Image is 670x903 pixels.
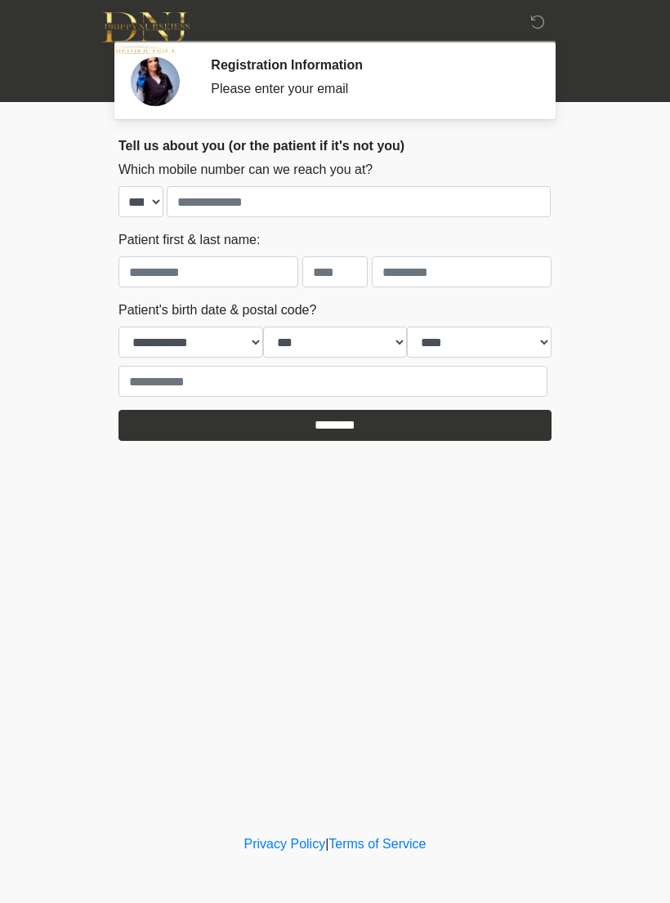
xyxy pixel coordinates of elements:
h2: Tell us about you (or the patient if it's not you) [118,138,552,153]
img: Agent Avatar [131,57,180,106]
label: Which mobile number can we reach you at? [118,160,373,180]
div: Please enter your email [211,79,527,99]
a: | [325,837,328,851]
img: DNJ Med Boutique Logo [102,12,190,54]
label: Patient first & last name: [118,230,260,250]
a: Terms of Service [328,837,426,851]
label: Patient's birth date & postal code? [118,300,316,320]
a: Privacy Policy [244,837,326,851]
